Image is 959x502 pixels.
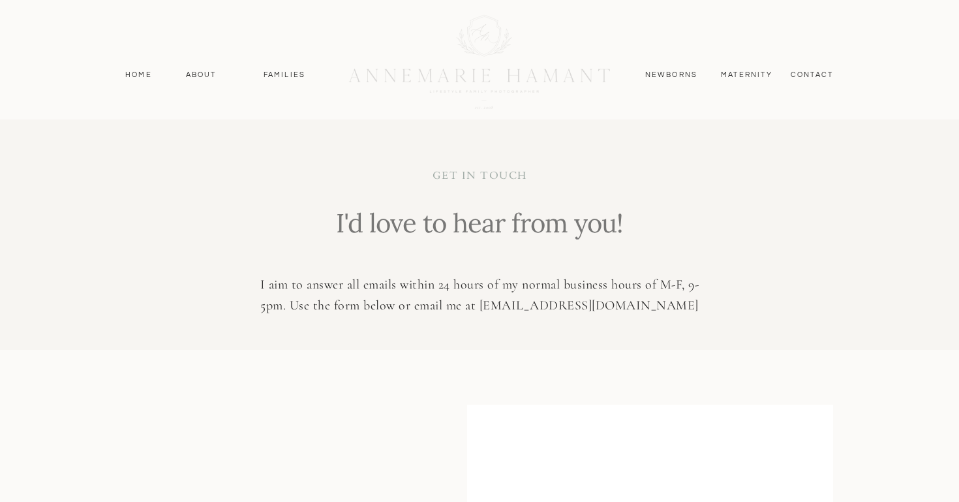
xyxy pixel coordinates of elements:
p: get in touch [337,168,622,187]
a: Home [119,69,158,81]
p: I aim to answer all emails within 24 hours of my normal business hours of M-F, 9-5pm. Use the for... [248,274,711,317]
a: Families [255,69,314,81]
a: About [182,69,220,81]
a: contact [784,69,840,81]
a: MAternity [721,69,771,81]
a: Newborns [640,69,703,81]
p: I'd love to hear from you! [333,205,626,255]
